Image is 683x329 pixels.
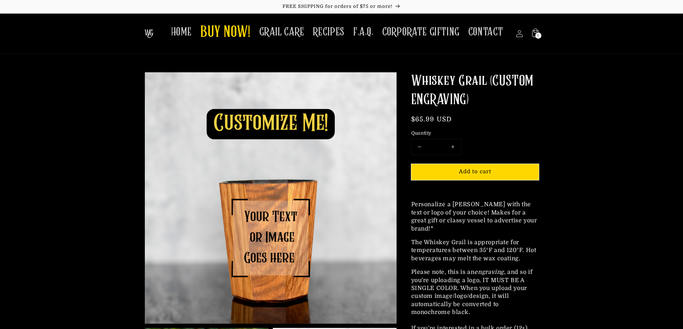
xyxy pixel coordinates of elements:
span: GRAIL CARE [259,25,304,39]
a: F.A.Q. [349,21,378,43]
a: CORPORATE GIFTING [378,21,464,43]
span: RECIPES [313,25,345,39]
p: Personalize a [PERSON_NAME] with the text or logo of your choice! Makes for a great gift or class... [411,200,539,233]
img: The Whiskey Grail [144,29,153,38]
a: RECIPES [309,21,349,43]
span: CORPORATE GIFTING [382,25,460,39]
span: HOME [171,25,192,39]
a: CONTACT [464,21,508,43]
span: $65.99 USD [411,116,452,123]
span: Add to cart [459,168,491,175]
p: FREE SHIPPING for orders of $75 or more! [7,4,676,10]
span: 1 [537,33,539,39]
span: BUY NOW! [200,23,251,43]
em: engraving [474,269,504,275]
label: Quantity [411,130,539,137]
span: The Whiskey Grail is appropriate for temperatures between 35°F and 120°F. Hot beverages may melt ... [411,239,536,262]
h1: Whiskey Grail (CUSTOM ENGRAVING) [411,72,539,109]
span: F.A.Q. [353,25,374,39]
button: Add to cart [411,164,539,180]
a: GRAIL CARE [255,21,309,43]
span: CONTACT [468,25,503,39]
a: BUY NOW! [196,19,255,47]
a: HOME [167,21,196,43]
